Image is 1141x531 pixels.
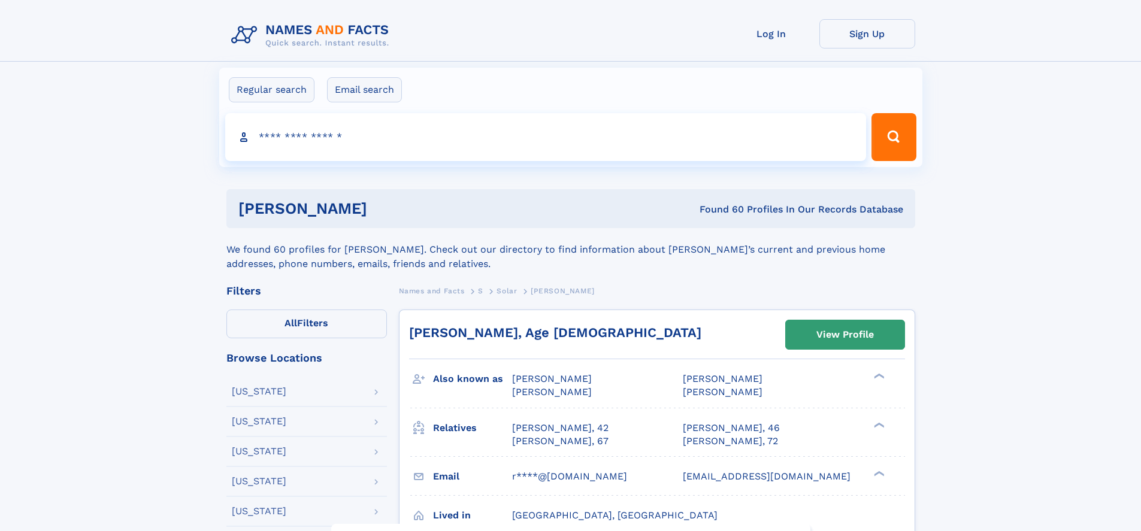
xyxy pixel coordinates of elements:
div: Browse Locations [226,353,387,363]
span: S [478,287,483,295]
div: We found 60 profiles for [PERSON_NAME]. Check out our directory to find information about [PERSON... [226,228,915,271]
h1: [PERSON_NAME] [238,201,534,216]
div: ❯ [871,372,885,380]
a: [PERSON_NAME], 72 [683,435,778,448]
a: View Profile [786,320,904,349]
a: Sign Up [819,19,915,48]
h3: Lived in [433,505,512,526]
a: [PERSON_NAME], 42 [512,421,609,435]
span: [PERSON_NAME] [683,386,762,398]
a: [PERSON_NAME], 67 [512,435,609,448]
div: [US_STATE] [232,447,286,456]
div: Filters [226,286,387,296]
button: Search Button [871,113,916,161]
h3: Email [433,466,512,487]
a: [PERSON_NAME], 46 [683,421,780,435]
div: ❯ [871,469,885,477]
span: [EMAIL_ADDRESS][DOMAIN_NAME] [683,471,851,482]
span: [PERSON_NAME] [531,287,595,295]
span: [PERSON_NAME] [512,386,592,398]
a: Names and Facts [399,283,465,298]
a: S [478,283,483,298]
label: Regular search [229,77,314,102]
div: [US_STATE] [232,387,286,396]
a: [PERSON_NAME], Age [DEMOGRAPHIC_DATA] [409,325,701,340]
img: Logo Names and Facts [226,19,399,51]
label: Email search [327,77,402,102]
div: [US_STATE] [232,417,286,426]
label: Filters [226,310,387,338]
h3: Also known as [433,369,512,389]
span: All [285,317,297,329]
span: Solar [497,287,517,295]
h3: Relatives [433,418,512,438]
a: Log In [724,19,819,48]
div: [US_STATE] [232,506,286,516]
input: search input [225,113,867,161]
div: [US_STATE] [232,477,286,486]
div: View Profile [816,321,874,348]
span: [PERSON_NAME] [512,373,592,384]
span: [PERSON_NAME] [683,373,762,384]
div: Found 60 Profiles In Our Records Database [533,203,903,216]
span: [GEOGRAPHIC_DATA], [GEOGRAPHIC_DATA] [512,509,718,521]
a: Solar [497,283,517,298]
div: ❯ [871,421,885,429]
